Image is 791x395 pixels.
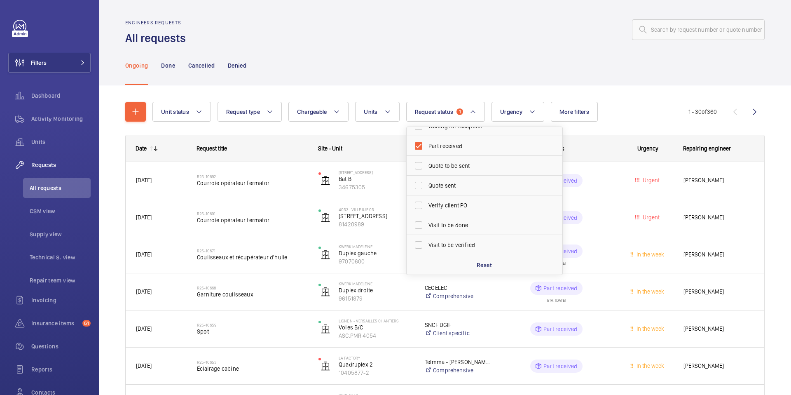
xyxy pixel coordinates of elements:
[197,145,227,152] span: Request title
[683,176,754,185] span: [PERSON_NAME]
[339,220,414,228] p: 81420989
[197,248,308,253] h2: R25-10671
[339,257,414,266] p: 97070600
[125,61,148,70] p: Ongoing
[31,319,79,327] span: Insurance items
[197,179,308,187] span: Courroie opérateur fermator
[339,286,414,294] p: Duplex droite
[197,364,308,373] span: Éclairage cabine
[197,327,308,336] span: Spot
[197,174,308,179] h2: R25-10692
[321,287,330,297] img: elevator.svg
[339,355,414,360] p: La Factory
[428,221,542,229] span: Visit to be done
[136,325,152,332] span: [DATE]
[425,366,490,374] a: Comprehensive
[635,251,664,258] span: In the week
[125,31,191,46] h1: All requests
[491,102,544,122] button: Urgency
[125,20,191,26] h2: Engineers requests
[339,332,414,340] p: ASC.PMR 4054
[635,288,664,295] span: In the week
[428,201,542,209] span: Verify client PO
[339,175,414,183] p: Bat B
[641,214,660,221] span: Urgent
[30,253,91,261] span: Technical S. view
[547,295,566,302] div: ETA: [DATE]
[30,207,91,215] span: CSM view
[635,362,664,369] span: In the week
[161,61,175,70] p: Done
[428,181,542,190] span: Quote sent
[197,290,308,299] span: Garniture coulisseaux
[425,358,490,366] p: Telmma - [PERSON_NAME]
[543,362,577,370] p: Part received
[551,102,598,122] button: More filters
[136,251,152,258] span: [DATE]
[339,212,414,220] p: [STREET_ADDRESS]
[428,162,542,170] span: Quote to be sent
[197,360,308,364] h2: R25-10653
[339,207,414,212] p: 4053 - VILLEJUIF 05
[31,115,91,123] span: Activity Monitoring
[31,365,91,374] span: Reports
[425,321,490,329] p: SNCF DGIF
[321,250,330,260] img: elevator.svg
[297,108,327,115] span: Chargeable
[683,213,754,222] span: [PERSON_NAME]
[321,176,330,186] img: elevator.svg
[8,53,91,73] button: Filters
[500,108,522,115] span: Urgency
[321,324,330,334] img: elevator.svg
[364,108,377,115] span: Units
[406,102,485,122] button: Request status1
[30,230,91,238] span: Supply view
[543,284,577,292] p: Part received
[318,145,342,152] span: Site - Unit
[637,145,658,152] span: Urgency
[226,108,260,115] span: Request type
[31,59,47,67] span: Filters
[339,183,414,191] p: 34675305
[31,296,91,304] span: Invoicing
[288,102,349,122] button: Chargeable
[136,145,147,152] div: Date
[683,287,754,296] span: [PERSON_NAME]
[456,108,463,115] span: 1
[321,213,330,223] img: elevator.svg
[228,61,246,70] p: Denied
[339,244,414,249] p: Kwerk Madeleine
[683,361,754,371] span: [PERSON_NAME]
[136,362,152,369] span: [DATE]
[632,19,765,40] input: Search by request number or quote number
[188,61,215,70] p: Cancelled
[641,177,660,183] span: Urgent
[688,109,717,115] span: 1 - 30 360
[31,161,91,169] span: Requests
[82,320,91,327] span: 51
[321,361,330,371] img: elevator.svg
[683,324,754,334] span: [PERSON_NAME]
[425,329,490,337] a: Client specific
[197,285,308,290] h2: R25-10668
[30,276,91,284] span: Repair team view
[339,323,414,332] p: Voies B/C
[339,170,414,175] p: [STREET_ADDRESS]
[428,241,542,249] span: Visit to be verified
[31,92,91,100] span: Dashboard
[161,108,189,115] span: Unit status
[31,342,91,350] span: Questions
[197,211,308,216] h2: R25-10691
[559,108,589,115] span: More filters
[339,360,414,369] p: Quadruplex 2
[218,102,282,122] button: Request type
[152,102,211,122] button: Unit status
[339,294,414,303] p: 96151879
[477,261,492,269] p: Reset
[339,369,414,377] p: 10405877-2
[702,108,707,115] span: of
[197,322,308,327] h2: R25-10659
[339,281,414,286] p: Kwerk Madeleine
[339,249,414,257] p: Duplex gauche
[136,214,152,221] span: [DATE]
